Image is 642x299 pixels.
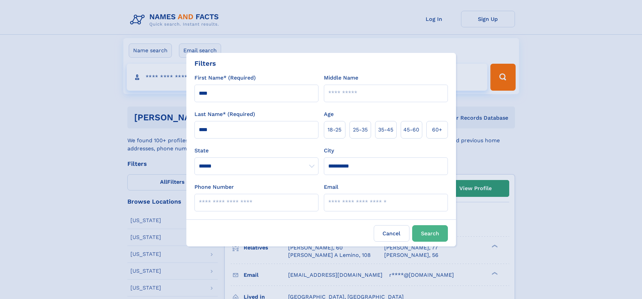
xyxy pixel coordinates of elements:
div: Filters [194,58,216,68]
label: State [194,147,318,155]
label: Middle Name [324,74,358,82]
span: 45‑60 [403,126,419,134]
label: First Name* (Required) [194,74,256,82]
label: Last Name* (Required) [194,110,255,118]
span: 35‑45 [378,126,393,134]
button: Search [412,225,448,242]
label: Age [324,110,334,118]
span: 25‑35 [353,126,368,134]
label: Cancel [374,225,409,242]
label: Email [324,183,338,191]
span: 18‑25 [328,126,341,134]
label: City [324,147,334,155]
span: 60+ [432,126,442,134]
label: Phone Number [194,183,234,191]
